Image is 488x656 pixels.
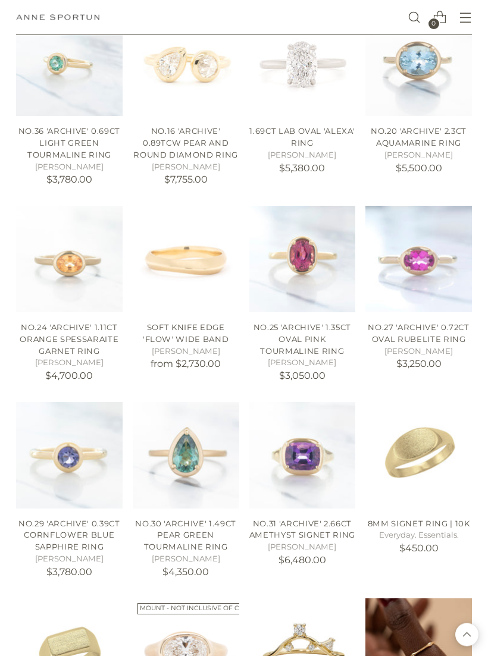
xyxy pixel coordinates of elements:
[133,346,239,358] h5: [PERSON_NAME]
[455,623,478,646] button: Back to top
[249,206,356,313] a: No.25 'Archive' 1.35ct Oval Pink Tourmaline Ring
[133,127,238,159] a: No.16 'Archive' 0.89tcw Pear and Round Diamond Ring
[16,554,123,566] h5: [PERSON_NAME]
[18,127,120,159] a: No.36 'Archive' 0.69ct Light Green Tourmaline Ring
[16,15,99,21] a: Anne Sportun Fine Jewellery
[368,323,469,344] a: No.27 'Archive' 0.72ct Oval Rubelite Ring
[279,371,326,382] span: $3,050.00
[249,150,356,162] h5: [PERSON_NAME]
[133,357,239,372] p: from $2,730.00
[46,174,92,186] span: $3,780.00
[365,530,472,542] h5: Everyday. Essentials.
[365,206,472,313] a: No.27 'Archive' 0.72ct Oval Rubelite Ring
[16,162,123,174] h5: [PERSON_NAME]
[16,206,123,313] a: No.24 'Archive' 1.11ct Orange Spessaraite Garnet Ring
[365,346,472,358] h5: [PERSON_NAME]
[365,403,472,509] a: 8mm Signet Ring | 10k
[133,11,239,117] a: No.16 'Archive' 0.89tcw Pear and Round Diamond Ring
[254,323,351,356] a: No.25 'Archive' 1.35ct Oval Pink Tourmaline Ring
[365,11,472,117] a: No.20 'Archive' 2.3ct Aquamarine Ring
[428,6,452,30] a: Open cart modal
[396,163,442,174] span: $5,500.00
[133,162,239,174] h5: [PERSON_NAME]
[162,567,209,578] span: $4,350.00
[279,163,325,174] span: $5,380.00
[249,127,355,148] a: 1.69ct Lab Oval 'Alexa' Ring
[279,555,326,566] span: $6,480.00
[399,543,439,554] span: $450.00
[249,542,356,554] h5: [PERSON_NAME]
[16,357,123,369] h5: [PERSON_NAME]
[133,403,239,509] a: No.30 'Archive' 1.49ct Pear Green Tourmaline Ring
[18,519,120,552] a: No.29 'Archive' 0.39ct Cornflower Blue Sapphire Ring
[396,359,442,370] span: $3,250.00
[20,323,118,356] a: No.24 'Archive' 1.11ct Orange Spessaraite Garnet Ring
[371,127,467,148] a: No.20 'Archive' 2.3ct Aquamarine Ring
[133,554,239,566] h5: [PERSON_NAME]
[402,6,427,30] a: Open search modal
[368,519,470,529] a: 8mm Signet Ring | 10k
[45,371,93,382] span: $4,700.00
[249,11,356,117] a: 1.69ct Lab Oval 'Alexa' Ring
[164,174,208,186] span: $7,755.00
[249,403,356,509] a: No.31 'Archive' 2.66ct Amethyst Signet Ring
[46,567,92,578] span: $3,780.00
[365,150,472,162] h5: [PERSON_NAME]
[428,19,439,30] span: 0
[16,11,123,117] a: No.36 'Archive' 0.69ct Light Green Tourmaline Ring
[453,6,478,30] button: Open menu modal
[143,323,229,344] a: Soft Knife Edge 'Flow' Wide Band
[249,357,356,369] h5: [PERSON_NAME]
[135,519,236,552] a: No.30 'Archive' 1.49ct Pear Green Tourmaline Ring
[16,403,123,509] a: No.29 'Archive' 0.39ct Cornflower Blue Sapphire Ring
[249,519,355,541] a: No.31 'Archive' 2.66ct Amethyst Signet Ring
[133,206,239,313] a: Soft Knife Edge 'Flow' Wide Band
